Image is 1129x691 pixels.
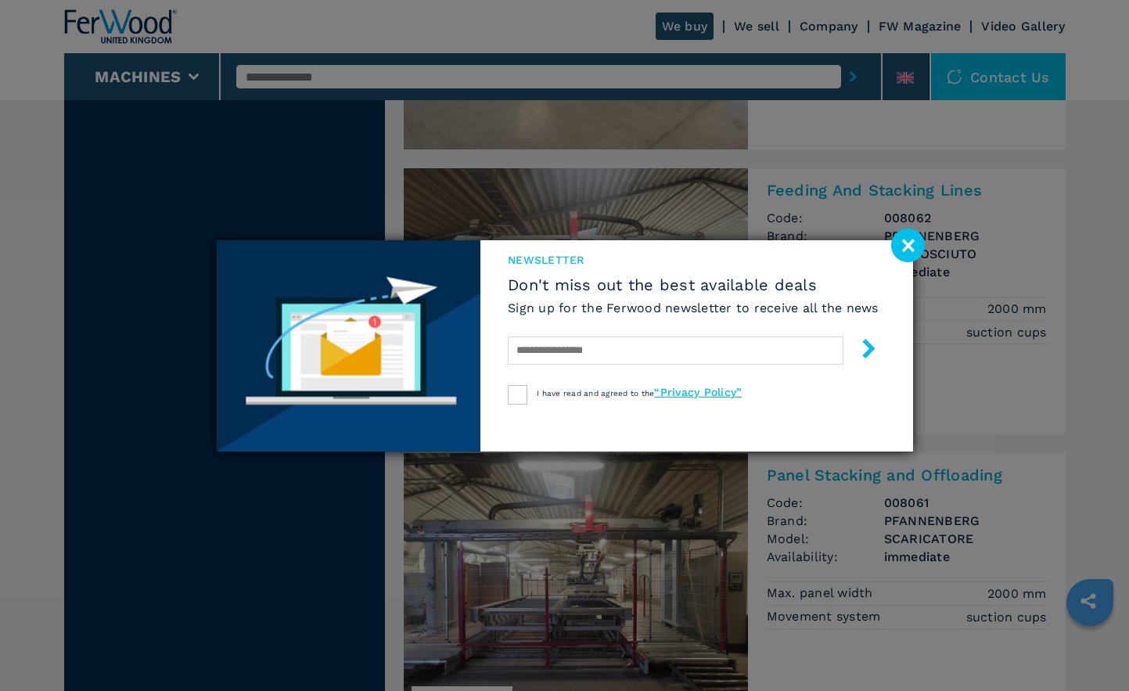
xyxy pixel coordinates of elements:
[537,389,742,398] span: I have read and agreed to the
[217,240,481,452] img: Newsletter image
[508,252,879,268] span: newsletter
[508,275,879,294] span: Don't miss out the best available deals
[654,386,742,398] a: “Privacy Policy”
[508,299,879,317] h6: Sign up for the Ferwood newsletter to receive all the news
[843,333,879,369] button: submit-button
